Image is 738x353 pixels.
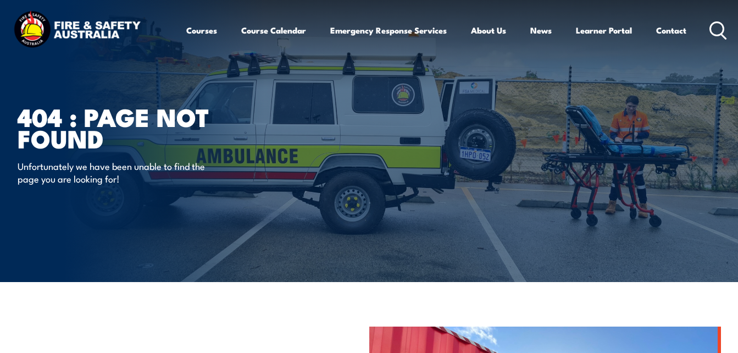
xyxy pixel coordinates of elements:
a: Emergency Response Services [330,17,447,43]
a: News [530,17,552,43]
a: Contact [656,17,686,43]
a: Learner Portal [576,17,632,43]
a: Course Calendar [241,17,306,43]
p: Unfortunately we have been unable to find the page you are looking for! [18,159,218,185]
h1: 404 : Page Not Found [18,106,289,148]
a: Courses [186,17,217,43]
a: About Us [471,17,506,43]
